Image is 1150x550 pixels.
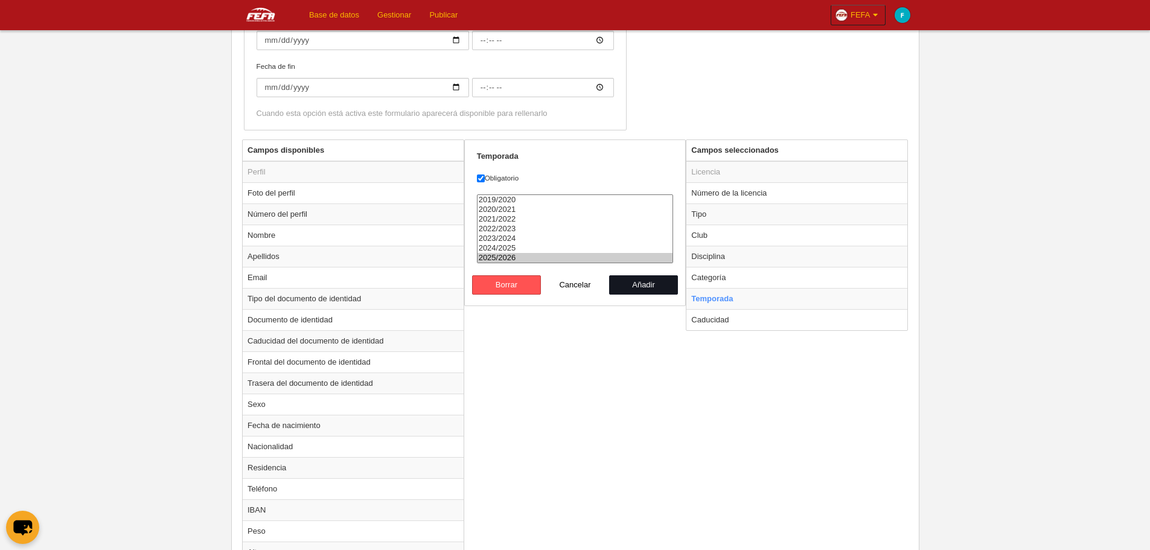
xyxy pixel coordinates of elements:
[243,246,464,267] td: Apellidos
[243,499,464,520] td: IBAN
[472,275,541,295] button: Borrar
[686,182,907,203] td: Número de la licencia
[472,31,614,50] input: Fecha de inicio
[257,31,469,50] input: Fecha de inicio
[243,140,464,161] th: Campos disponibles
[541,275,610,295] button: Cancelar
[609,275,678,295] button: Añadir
[243,520,464,542] td: Peso
[686,161,907,183] td: Licencia
[686,288,907,309] td: Temporada
[257,61,614,97] label: Fecha de fin
[257,108,614,119] div: Cuando esta opción está activa este formulario aparecerá disponible para rellenarlo
[478,205,673,214] option: 2020/2021
[257,14,614,50] label: Fecha de inicio
[243,225,464,246] td: Nombre
[478,224,673,234] option: 2022/2023
[686,225,907,246] td: Club
[472,78,614,97] input: Fecha de fin
[243,351,464,373] td: Frontal del documento de identidad
[686,203,907,225] td: Tipo
[243,478,464,499] td: Teléfono
[478,195,673,205] option: 2019/2020
[686,309,907,330] td: Caducidad
[243,394,464,415] td: Sexo
[831,5,886,25] a: FEFA
[477,173,674,184] label: Obligatorio
[243,161,464,183] td: Perfil
[478,243,673,253] option: 2024/2025
[243,330,464,351] td: Caducidad del documento de identidad
[243,436,464,457] td: Nacionalidad
[243,415,464,436] td: Fecha de nacimiento
[243,267,464,288] td: Email
[895,7,910,23] img: c2l6ZT0zMHgzMCZmcz05JnRleHQ9RiZiZz0wMGFjYzE%3D.png
[231,7,290,22] img: FEFA
[243,373,464,394] td: Trasera del documento de identidad
[243,309,464,330] td: Documento de identidad
[835,9,848,21] img: Oazxt6wLFNvE.30x30.jpg
[686,267,907,288] td: Categoría
[6,511,39,544] button: chat-button
[686,246,907,267] td: Disciplina
[477,152,519,161] strong: Temporada
[686,140,907,161] th: Campos seleccionados
[257,78,469,97] input: Fecha de fin
[243,182,464,203] td: Foto del perfil
[478,253,673,263] option: 2025/2026
[478,214,673,224] option: 2021/2022
[478,234,673,243] option: 2023/2024
[243,288,464,309] td: Tipo del documento de identidad
[477,174,485,182] input: Obligatorio
[243,457,464,478] td: Residencia
[243,203,464,225] td: Número del perfil
[851,9,870,21] span: FEFA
